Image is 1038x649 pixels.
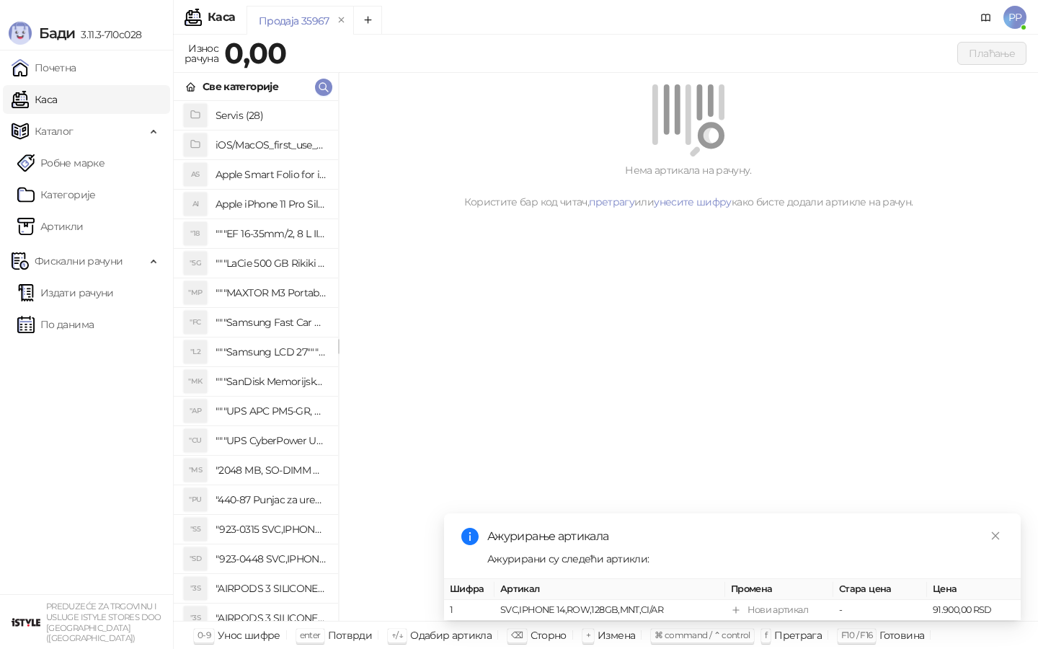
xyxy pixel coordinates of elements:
[216,311,327,334] h4: """Samsung Fast Car Charge Adapter, brzi auto punja_, boja crna"""
[184,370,207,393] div: "MK
[833,600,927,621] td: -
[198,630,210,640] span: 0-9
[174,101,338,621] div: grid
[841,630,872,640] span: F10 / F16
[216,163,327,186] h4: Apple Smart Folio for iPad mini (A17 Pro) - Sage
[487,528,1003,545] div: Ажурирање артикала
[988,528,1003,544] a: Close
[216,222,327,245] h4: """EF 16-35mm/2, 8 L III USM"""
[494,600,725,621] td: SVC,IPHONE 14,ROW,128GB,MNT,CI/AR
[184,163,207,186] div: AS
[655,630,750,640] span: ⌘ command / ⌃ control
[184,222,207,245] div: "18
[184,518,207,541] div: "S5
[216,281,327,304] h4: """MAXTOR M3 Portable 2TB 2.5"""" crni eksterni hard disk HX-M201TCB/GM"""
[216,370,327,393] h4: """SanDisk Memorijska kartica 256GB microSDXC sa SD adapterom SDSQXA1-256G-GN6MA - Extreme PLUS, ...
[586,630,590,640] span: +
[184,340,207,363] div: "L2
[975,6,998,29] a: Документација
[208,12,235,23] div: Каса
[216,488,327,511] h4: "440-87 Punjac za uredjaje sa micro USB portom 4/1, Stand."
[927,579,1021,600] th: Цена
[444,600,494,621] td: 1
[461,528,479,545] span: info-circle
[879,626,924,645] div: Готовина
[765,630,767,640] span: f
[216,104,327,127] h4: Servis (28)
[487,551,1003,567] div: Ажурирани су следећи артикли:
[184,311,207,334] div: "FC
[75,28,141,41] span: 3.11.3-710c028
[12,608,40,637] img: 64x64-companyLogo-77b92cf4-9946-4f36-9751-bf7bb5fd2c7d.png
[203,79,278,94] div: Све категорије
[216,606,327,630] h4: "AIRPODS 3 SILICONE CASE BLUE"
[184,577,207,600] div: "3S
[216,429,327,452] h4: """UPS CyberPower UT650EG, 650VA/360W , line-int., s_uko, desktop"""
[410,626,492,645] div: Одабир артикла
[725,579,833,600] th: Промена
[774,626,822,645] div: Претрага
[353,6,382,35] button: Add tab
[182,39,221,68] div: Износ рачуна
[1003,6,1026,29] span: PP
[216,252,327,275] h4: """LaCie 500 GB Rikiki USB 3.0 / Ultra Compact & Resistant aluminum / USB 3.0 / 2.5"""""""
[216,133,327,156] h4: iOS/MacOS_first_use_assistance (4)
[224,35,286,71] strong: 0,00
[598,626,635,645] div: Измена
[216,547,327,570] h4: "923-0448 SVC,IPHONE,TOURQUE DRIVER KIT .65KGF- CM Šrafciger "
[259,13,329,29] div: Продаја 35967
[328,626,373,645] div: Потврди
[12,53,76,82] a: Почетна
[184,252,207,275] div: "5G
[17,149,105,177] a: Робне марке
[17,180,96,209] a: Категорије
[332,14,351,27] button: remove
[748,603,808,617] div: Нови артикал
[589,195,634,208] a: претрагу
[216,340,327,363] h4: """Samsung LCD 27"""" C27F390FHUXEN"""
[216,577,327,600] h4: "AIRPODS 3 SILICONE CASE BLACK"
[184,488,207,511] div: "PU
[216,459,327,482] h4: "2048 MB, SO-DIMM DDRII, 667 MHz, Napajanje 1,8 0,1 V, Latencija CL5"
[184,547,207,570] div: "SD
[184,429,207,452] div: "CU
[216,193,327,216] h4: Apple iPhone 11 Pro Silicone Case - Black
[35,117,74,146] span: Каталог
[957,42,1026,65] button: Плаћање
[35,247,123,275] span: Фискални рачуни
[184,193,207,216] div: AI
[12,85,57,114] a: Каса
[494,579,725,600] th: Артикал
[218,626,280,645] div: Унос шифре
[184,606,207,630] div: "3S
[356,162,1021,210] div: Нема артикала на рачуну. Користите бар код читач, или како бисте додали артикле на рачун.
[833,579,927,600] th: Стара цена
[17,212,84,241] a: ArtikliАртикли
[184,399,207,423] div: "AP
[17,278,114,307] a: Издати рачуни
[391,630,403,640] span: ↑/↓
[654,195,732,208] a: унесите шифру
[216,399,327,423] h4: """UPS APC PM5-GR, Essential Surge Arrest,5 utic_nica"""
[927,600,1021,621] td: 91.900,00 RSD
[9,22,32,45] img: Logo
[216,518,327,541] h4: "923-0315 SVC,IPHONE 5/5S BATTERY REMOVAL TRAY Držač za iPhone sa kojim se otvara display
[990,531,1001,541] span: close
[511,630,523,640] span: ⌫
[39,25,75,42] span: Бади
[300,630,321,640] span: enter
[444,579,494,600] th: Шифра
[17,310,94,339] a: По данима
[184,459,207,482] div: "MS
[46,601,161,643] small: PREDUZEĆE ZA TRGOVINU I USLUGE ISTYLE STORES DOO [GEOGRAPHIC_DATA] ([GEOGRAPHIC_DATA])
[184,281,207,304] div: "MP
[531,626,567,645] div: Сторно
